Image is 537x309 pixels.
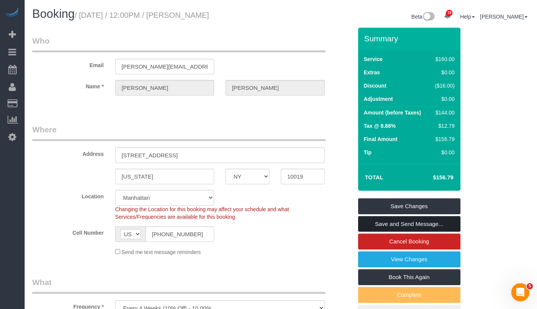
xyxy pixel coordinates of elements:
[422,12,435,22] img: New interface
[364,55,383,63] label: Service
[75,11,209,19] small: / [DATE] / 12:00PM / [PERSON_NAME]
[446,10,452,16] span: 19
[358,234,460,249] a: Cancel Booking
[432,109,455,116] div: $144.00
[460,14,475,20] a: Help
[364,82,387,89] label: Discount
[364,109,421,116] label: Amount (before Taxes)
[115,169,214,184] input: City
[432,149,455,156] div: $0.00
[432,122,455,130] div: $12.79
[146,226,214,242] input: Cell Number
[365,174,384,180] strong: Total
[480,14,528,20] a: [PERSON_NAME]
[364,149,372,156] label: Tip
[364,69,380,76] label: Extras
[432,135,455,143] div: $156.79
[27,59,110,69] label: Email
[412,14,435,20] a: Beta
[281,169,325,184] input: Zip Code
[358,198,460,214] a: Save Changes
[115,59,214,74] input: Email
[32,7,75,20] span: Booking
[432,69,455,76] div: $0.00
[32,35,326,52] legend: Who
[32,277,326,294] legend: What
[364,95,393,103] label: Adjustment
[511,283,529,301] iframe: Intercom live chat
[225,80,325,96] input: Last Name
[5,8,20,18] img: Automaid Logo
[27,80,110,90] label: Name *
[410,174,453,181] h4: $156.79
[358,216,460,232] a: Save and Send Message...
[27,147,110,158] label: Address
[115,80,214,96] input: First Name
[432,55,455,63] div: $160.00
[364,122,396,130] label: Tax @ 8.88%
[440,8,455,24] a: 19
[27,190,110,200] label: Location
[32,124,326,141] legend: Where
[358,251,460,267] a: View Changes
[432,82,455,89] div: ($16.00)
[364,34,457,43] h3: Summary
[432,95,455,103] div: $0.00
[115,206,289,220] span: Changing the Location for this booking may affect your schedule and what Services/Frequencies are...
[364,135,398,143] label: Final Amount
[527,283,533,289] span: 5
[122,249,201,255] span: Send me text message reminders
[27,226,110,237] label: Cell Number
[358,269,460,285] a: Book This Again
